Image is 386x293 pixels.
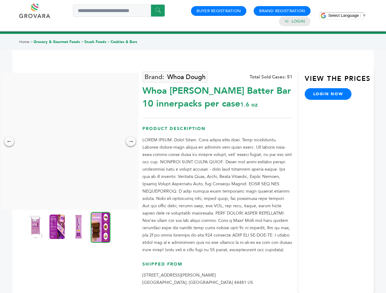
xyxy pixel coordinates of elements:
a: login now [305,88,352,100]
span: > [107,39,110,44]
a: Select Language​ [328,13,366,18]
span: 1.6 oz [240,100,258,109]
div: ← [4,136,14,146]
a: Whoa Dough [142,71,208,83]
span: Select Language [328,13,359,18]
img: Whoa Dough Brownie Batter Bar 10 innerpacks per case 1.6 oz [71,215,86,239]
img: Whoa Dough Brownie Batter Bar 10 innerpacks per case 1.6 oz Nutrition Info [50,215,65,239]
div: Whoa [PERSON_NAME] Batter Bar 10 innerpacks per case [142,81,292,110]
p: [STREET_ADDRESS][PERSON_NAME] [GEOGRAPHIC_DATA], [GEOGRAPHIC_DATA] 44481 US [142,272,292,286]
a: Snack Foods [84,39,106,44]
a: Brand Registration [259,8,305,14]
span: > [30,39,33,44]
div: Total Sold Cases: 51 [250,74,292,80]
a: Login [292,19,305,24]
input: Search a product or brand... [73,5,165,17]
a: Cookies & Bars [111,39,137,44]
p: LOREM IPSUM: Dolo! Sitam. Cons adipis elits doei. Temp incididuntu. Laboree dolore-magn aliqua en... [142,136,292,254]
div: → [126,136,136,146]
img: Whoa Dough Brownie Batter Bar 10 innerpacks per case 1.6 oz Product Label [28,215,43,239]
a: Grocery & Gourmet Foods [34,39,80,44]
span: > [81,39,83,44]
h3: Product Description [142,126,292,136]
img: Whoa Dough Brownie Batter Bar 10 innerpacks per case 1.6 oz [91,212,111,243]
h3: Shipped From [142,261,292,272]
h3: View the Prices [305,74,374,88]
a: Home [19,39,29,44]
a: Buyer Registration [197,8,241,14]
span: ▼ [362,13,366,18]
